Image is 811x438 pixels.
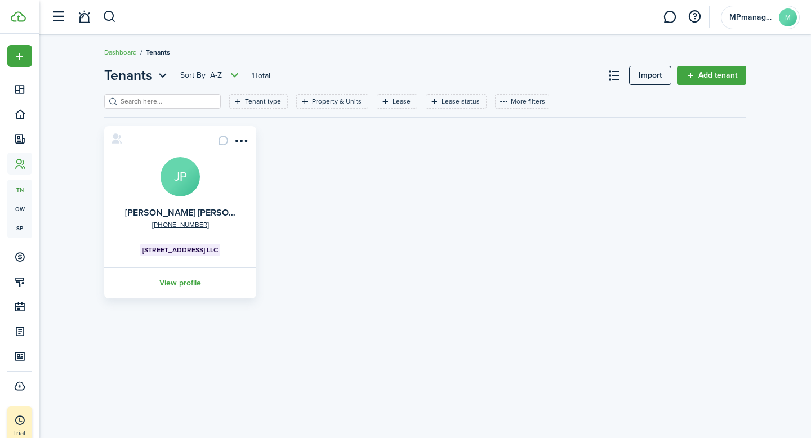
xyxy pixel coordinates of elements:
[677,66,746,85] a: Add tenant
[11,11,26,22] img: TenantCloud
[104,65,170,86] button: Open menu
[13,428,58,438] p: Trial
[152,220,209,230] a: [PHONE_NUMBER]
[252,70,270,82] header-page-total: 1 Total
[393,96,411,106] filter-tag-label: Lease
[7,45,32,67] button: Open menu
[73,3,95,32] a: Notifications
[231,135,249,150] button: Open menu
[7,199,32,218] a: ow
[296,94,368,109] filter-tag: Open filter
[103,7,117,26] button: Search
[7,180,32,199] a: tn
[103,267,258,298] a: View profile
[161,157,200,196] a: JP
[104,47,137,57] a: Dashboard
[180,70,210,81] span: Sort by
[118,96,217,107] input: Search here...
[245,96,281,106] filter-tag-label: Tenant type
[125,206,268,219] a: [PERSON_NAME] [PERSON_NAME]
[729,14,774,21] span: MPmanagementpartners
[180,69,242,82] button: Open menu
[659,3,680,32] a: Messaging
[629,66,671,85] a: Import
[47,6,69,28] button: Open sidebar
[312,96,362,106] filter-tag-label: Property & Units
[146,47,170,57] span: Tenants
[104,65,170,86] button: Tenants
[210,70,222,81] span: A-Z
[495,94,549,109] button: More filters
[426,94,487,109] filter-tag: Open filter
[104,65,153,86] span: Tenants
[7,218,32,238] a: sp
[442,96,480,106] filter-tag-label: Lease status
[685,7,704,26] button: Open resource center
[142,245,218,255] span: [STREET_ADDRESS] LLC
[180,69,242,82] button: Sort byA-Z
[377,94,417,109] filter-tag: Open filter
[779,8,797,26] avatar-text: M
[229,94,288,109] filter-tag: Open filter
